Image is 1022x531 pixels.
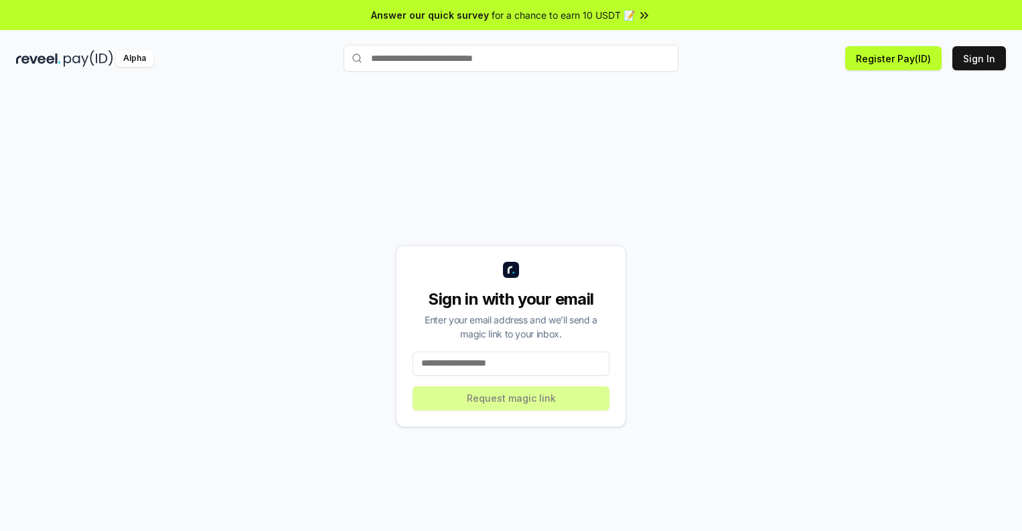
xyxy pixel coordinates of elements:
div: Sign in with your email [413,289,609,310]
span: Answer our quick survey [371,8,489,22]
img: reveel_dark [16,50,61,67]
div: Alpha [116,50,153,67]
button: Register Pay(ID) [845,46,942,70]
span: for a chance to earn 10 USDT 📝 [492,8,635,22]
img: logo_small [503,262,519,278]
div: Enter your email address and we’ll send a magic link to your inbox. [413,313,609,341]
img: pay_id [64,50,113,67]
button: Sign In [952,46,1006,70]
